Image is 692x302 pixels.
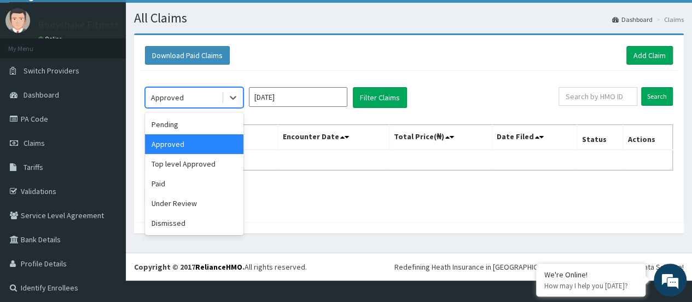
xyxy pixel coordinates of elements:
img: User Image [5,8,30,33]
a: Add Claim [626,46,673,65]
div: Approved [145,134,243,154]
a: RelianceHMO [195,262,242,272]
input: Search [641,87,673,106]
footer: All rights reserved. [126,253,692,281]
span: Tariffs [24,162,43,172]
img: d_794563401_company_1708531726252_794563401 [20,55,44,82]
div: Minimize live chat window [179,5,206,32]
h1: All Claims [134,11,684,25]
a: Online [38,35,65,43]
span: Switch Providers [24,66,79,76]
input: Search by HMO ID [559,87,637,106]
textarea: Type your message and hit 'Enter' [5,192,208,231]
span: Claims [24,138,45,148]
p: How may I help you today? [544,281,637,290]
th: Status [577,125,623,150]
div: Approved [151,92,184,103]
button: Download Paid Claims [145,46,230,65]
div: Pending [145,115,243,134]
th: Encounter Date [278,125,389,150]
span: Dashboard [24,90,59,100]
th: Date Filed [492,125,577,150]
input: Select Month and Year [249,87,347,107]
th: Actions [623,125,673,150]
div: Top level Approved [145,154,243,174]
div: Under Review [145,193,243,213]
th: Total Price(₦) [389,125,492,150]
p: Bodyshake Fitness [38,20,119,30]
button: Filter Claims [353,87,407,108]
li: Claims [654,15,684,24]
div: Dismissed [145,213,243,233]
a: Dashboard [612,15,653,24]
span: We're online! [63,84,151,195]
div: We're Online! [544,270,637,280]
div: Redefining Heath Insurance in [GEOGRAPHIC_DATA] using Telemedicine and Data Science! [394,261,684,272]
div: Paid [145,174,243,193]
div: Chat with us now [57,61,184,76]
strong: Copyright © 2017 . [134,262,245,272]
